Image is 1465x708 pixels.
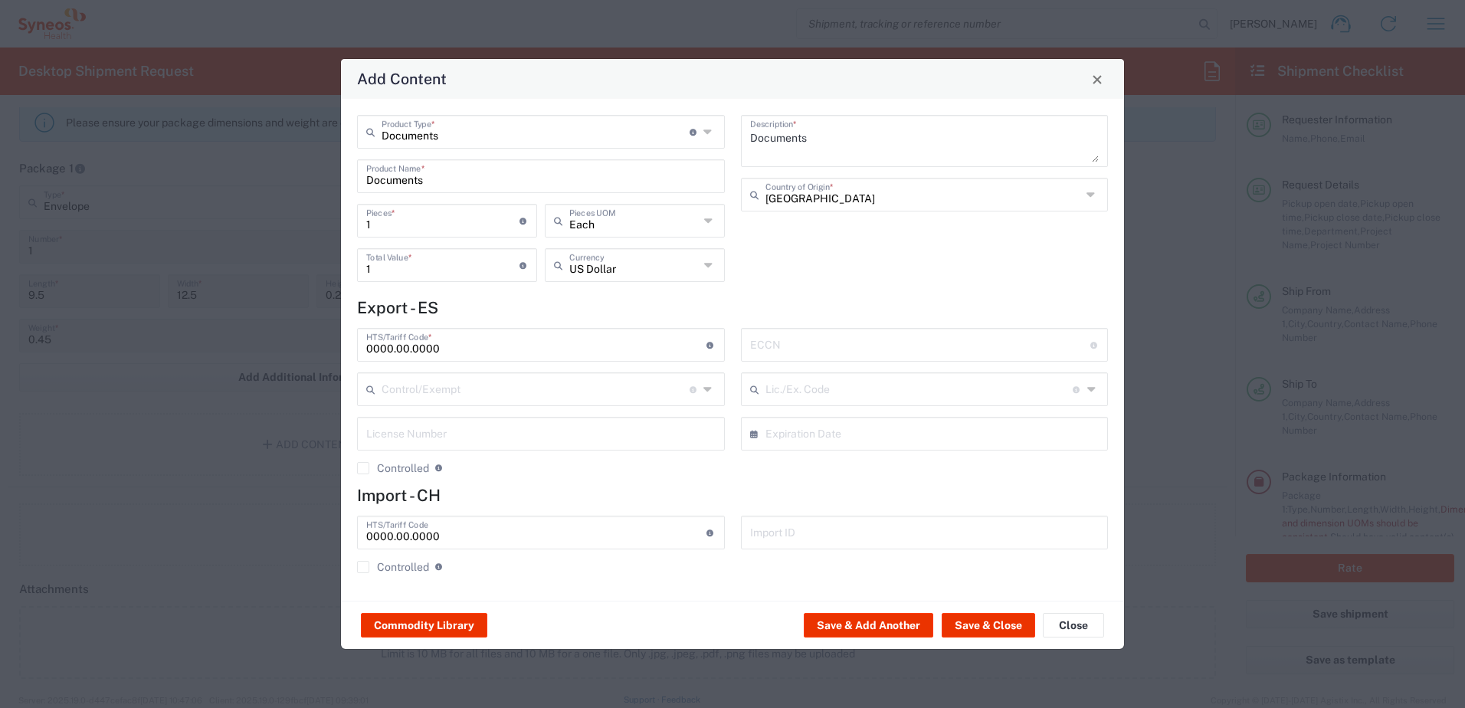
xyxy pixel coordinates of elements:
[357,486,1108,505] h4: Import - CH
[357,67,447,90] h4: Add Content
[357,561,429,573] label: Controlled
[357,462,429,474] label: Controlled
[357,298,1108,317] h4: Export - ES
[361,613,487,638] button: Commodity Library
[1043,613,1104,638] button: Close
[804,613,933,638] button: Save & Add Another
[942,613,1035,638] button: Save & Close
[1086,68,1108,90] button: Close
